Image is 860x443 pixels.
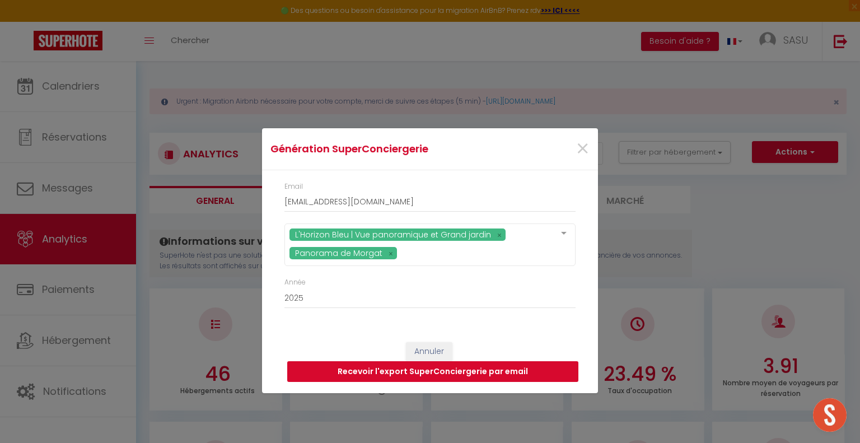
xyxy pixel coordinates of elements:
[284,277,306,288] label: Année
[576,132,590,166] span: ×
[813,398,847,432] div: Ouvrir le chat
[576,137,590,161] button: Close
[270,141,478,157] h4: Génération SuperConciergerie
[295,229,491,240] span: L'Horizon Bleu | Vue panoramique et Grand jardin
[406,342,452,361] button: Annuler
[287,361,578,383] button: Recevoir l'export SuperConciergerie par email
[295,248,382,259] span: Panorama de Morgat
[284,181,303,192] label: Email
